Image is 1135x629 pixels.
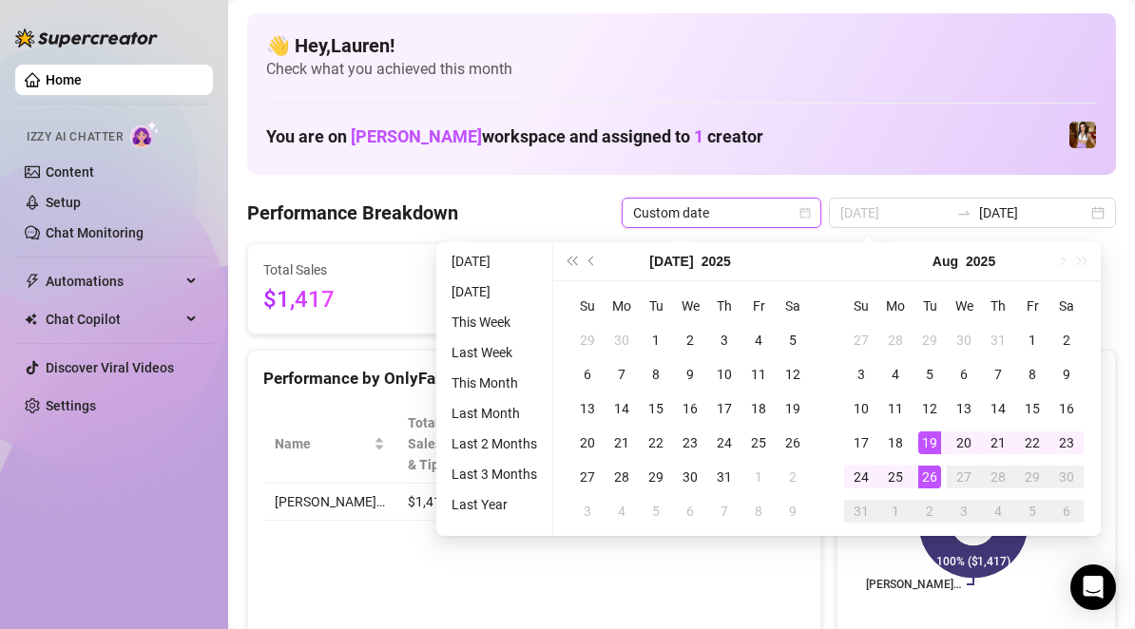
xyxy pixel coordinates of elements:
[1049,289,1084,323] th: Sa
[576,431,599,454] div: 20
[605,323,639,357] td: 2025-06-30
[850,431,873,454] div: 17
[844,357,878,391] td: 2025-08-03
[707,426,741,460] td: 2025-07-24
[1021,363,1044,386] div: 8
[707,494,741,528] td: 2025-08-07
[947,357,981,391] td: 2025-08-06
[747,397,770,420] div: 18
[713,329,736,352] div: 3
[987,431,1010,454] div: 21
[707,289,741,323] th: Th
[981,391,1015,426] td: 2025-08-14
[247,200,458,226] h4: Performance Breakdown
[713,397,736,420] div: 17
[46,225,144,240] a: Chat Monitoring
[1021,431,1044,454] div: 22
[913,289,947,323] th: Tu
[263,405,396,484] th: Name
[1021,329,1044,352] div: 1
[644,431,667,454] div: 22
[884,397,907,420] div: 11
[130,121,160,148] img: AI Chatter
[673,460,707,494] td: 2025-07-30
[444,493,545,516] li: Last Year
[747,329,770,352] div: 4
[878,426,913,460] td: 2025-08-18
[987,363,1010,386] div: 7
[639,426,673,460] td: 2025-07-22
[673,357,707,391] td: 2025-07-09
[266,32,1097,59] h4: 👋 Hey, Lauren !
[947,494,981,528] td: 2025-09-03
[918,431,941,454] div: 19
[1070,564,1116,610] div: Open Intercom Messenger
[707,391,741,426] td: 2025-07-17
[46,72,82,87] a: Home
[644,500,667,523] div: 5
[952,466,975,488] div: 27
[741,460,776,494] td: 2025-08-01
[605,494,639,528] td: 2025-08-04
[576,397,599,420] div: 13
[956,205,971,220] span: to
[263,282,437,318] span: $1,417
[444,311,545,334] li: This Week
[444,463,545,486] li: Last 3 Months
[747,363,770,386] div: 11
[979,202,1087,223] input: End date
[844,391,878,426] td: 2025-08-10
[1055,500,1078,523] div: 6
[1049,357,1084,391] td: 2025-08-09
[1049,323,1084,357] td: 2025-08-02
[981,460,1015,494] td: 2025-08-28
[570,323,605,357] td: 2025-06-29
[844,289,878,323] th: Su
[747,466,770,488] div: 1
[1021,500,1044,523] div: 5
[913,391,947,426] td: 2025-08-12
[952,397,975,420] div: 13
[582,242,603,280] button: Previous month (PageUp)
[981,494,1015,528] td: 2025-09-04
[844,460,878,494] td: 2025-08-24
[605,289,639,323] th: Mo
[781,466,804,488] div: 2
[776,426,810,460] td: 2025-07-26
[987,329,1010,352] div: 31
[918,329,941,352] div: 29
[644,363,667,386] div: 8
[878,323,913,357] td: 2025-07-28
[570,357,605,391] td: 2025-07-06
[27,128,123,146] span: Izzy AI Chatter
[850,397,873,420] div: 10
[1015,289,1049,323] th: Fr
[713,500,736,523] div: 7
[781,500,804,523] div: 9
[776,357,810,391] td: 2025-07-12
[639,357,673,391] td: 2025-07-08
[679,466,702,488] div: 30
[1049,460,1084,494] td: 2025-08-30
[956,205,971,220] span: swap-right
[747,500,770,523] div: 8
[639,323,673,357] td: 2025-07-01
[266,59,1097,80] span: Check what you achieved this month
[707,323,741,357] td: 2025-07-03
[741,426,776,460] td: 2025-07-25
[576,329,599,352] div: 29
[713,363,736,386] div: 10
[981,289,1015,323] th: Th
[966,242,995,280] button: Choose a year
[673,391,707,426] td: 2025-07-16
[444,280,545,303] li: [DATE]
[644,397,667,420] div: 15
[850,363,873,386] div: 3
[844,426,878,460] td: 2025-08-17
[610,329,633,352] div: 30
[679,363,702,386] div: 9
[1021,466,1044,488] div: 29
[981,323,1015,357] td: 2025-07-31
[673,289,707,323] th: We
[799,207,811,219] span: calendar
